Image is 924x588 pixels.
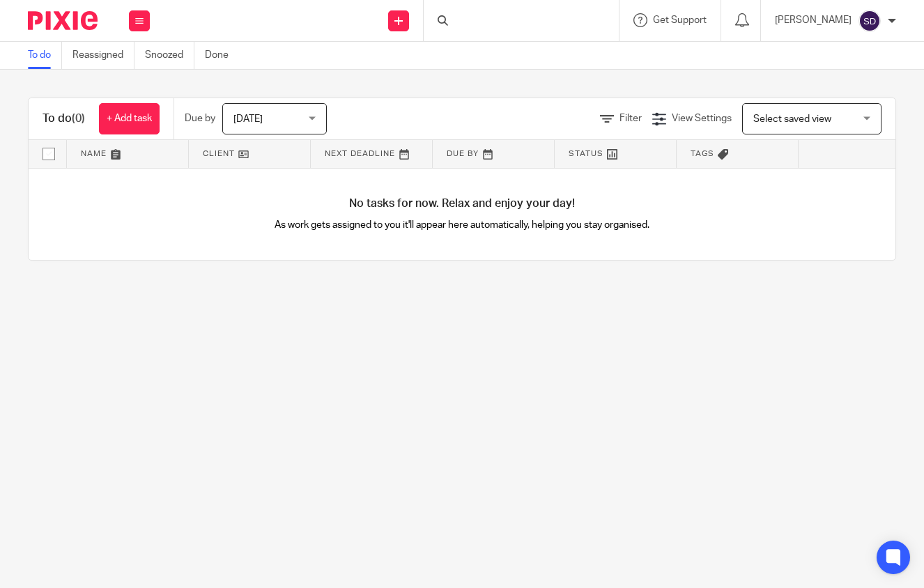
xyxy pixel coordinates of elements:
h1: To do [43,111,85,126]
span: View Settings [672,114,732,123]
p: As work gets assigned to you it'll appear here automatically, helping you stay organised. [245,218,679,232]
img: Pixie [28,11,98,30]
span: [DATE] [233,114,263,124]
a: Snoozed [145,42,194,69]
p: Due by [185,111,215,125]
a: + Add task [99,103,160,134]
span: Get Support [653,15,707,25]
a: Reassigned [72,42,134,69]
a: To do [28,42,62,69]
a: Done [205,42,239,69]
p: [PERSON_NAME] [775,13,852,27]
span: Filter [619,114,642,123]
span: (0) [72,113,85,124]
span: Tags [691,150,714,157]
img: svg%3E [858,10,881,32]
h4: No tasks for now. Relax and enjoy your day! [29,196,895,211]
span: Select saved view [753,114,831,124]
